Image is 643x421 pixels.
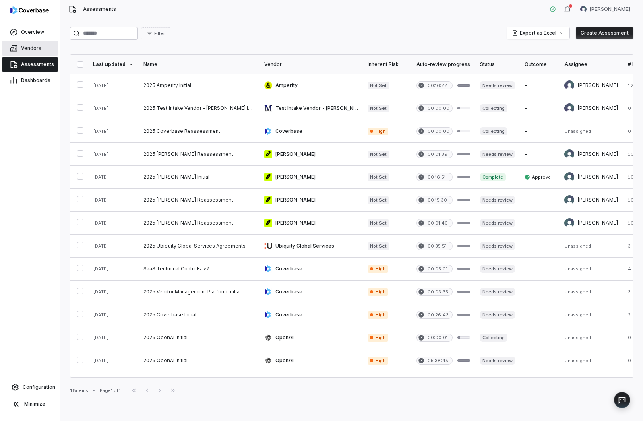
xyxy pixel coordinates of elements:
a: Configuration [3,380,57,394]
span: Minimize [24,401,45,407]
td: - [520,120,560,143]
button: Minimize [3,396,57,412]
span: Assessments [83,6,116,12]
img: Ernest Ramirez avatar [564,195,574,205]
div: 18 items [70,388,88,394]
td: - [520,97,560,120]
div: Inherent Risk [368,61,407,68]
button: Export as Excel [507,27,569,39]
a: Overview [2,25,58,39]
div: Outcome [525,61,555,68]
span: [PERSON_NAME] [590,6,630,12]
a: Vendors [2,41,58,56]
div: • [93,388,95,393]
td: - [520,372,560,395]
img: Ernest Ramirez avatar [564,218,574,228]
td: - [520,212,560,235]
td: - [520,235,560,258]
span: Vendors [21,45,41,52]
div: Assignee [564,61,618,68]
td: - [520,74,560,97]
span: Filter [154,31,165,37]
td: - [520,143,560,166]
td: - [520,281,560,303]
div: Name [143,61,254,68]
span: Assessments [21,61,54,68]
td: - [520,258,560,281]
div: Vendor [264,61,358,68]
span: Overview [21,29,44,35]
a: Assessments [2,57,58,72]
td: - [520,349,560,372]
div: Page 1 of 1 [100,388,121,394]
div: Auto-review progress [416,61,470,68]
button: Create Assessment [576,27,633,39]
div: Status [480,61,515,68]
div: Last updated [93,61,134,68]
img: Ernest Ramirez avatar [564,149,574,159]
td: - [520,326,560,349]
span: Configuration [23,384,55,390]
img: Ernest Ramirez avatar [564,172,574,182]
img: Coverbase logo [10,6,49,14]
a: Dashboards [2,73,58,88]
img: Chris Morgan avatar [564,80,574,90]
td: - [520,303,560,326]
img: Chris Morgan avatar [564,103,574,113]
img: Chris Morgan avatar [580,6,587,12]
button: Chris Morgan avatar[PERSON_NAME] [575,3,635,15]
td: - [520,189,560,212]
button: Filter [141,27,170,39]
span: Dashboards [21,77,50,84]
